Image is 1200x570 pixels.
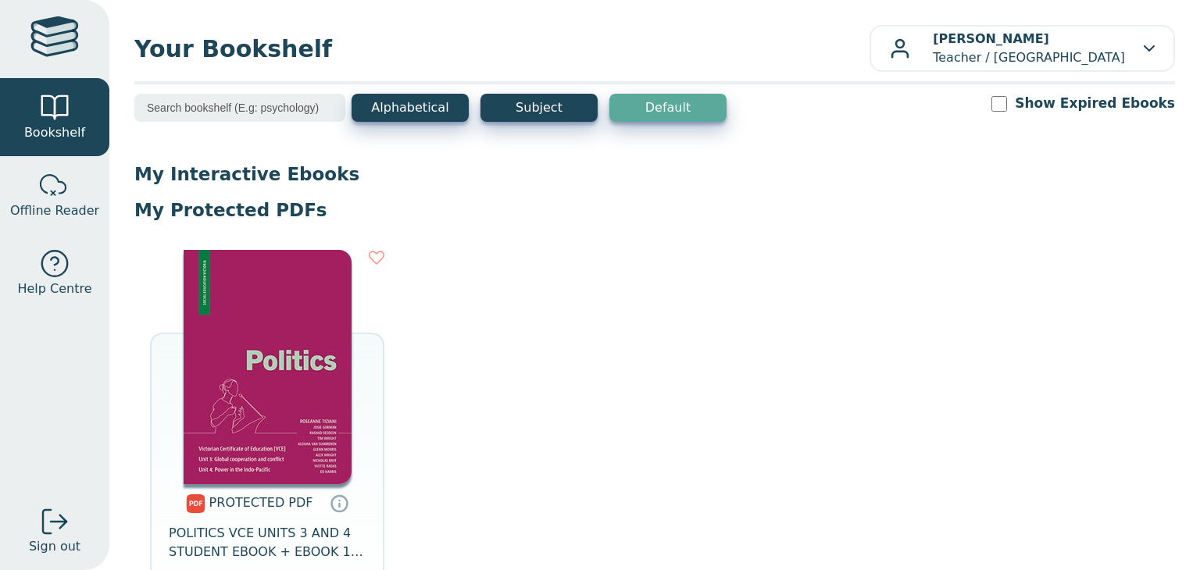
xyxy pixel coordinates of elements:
[933,31,1049,46] b: [PERSON_NAME]
[134,31,870,66] span: Your Bookshelf
[29,537,80,556] span: Sign out
[1015,94,1175,113] label: Show Expired Ebooks
[17,280,91,298] span: Help Centre
[330,493,348,512] a: Protected PDFs cannot be printed, copied or shared. They can be accessed online through Education...
[870,25,1175,72] button: [PERSON_NAME]Teacher / [GEOGRAPHIC_DATA]
[933,30,1125,67] p: Teacher / [GEOGRAPHIC_DATA]
[184,250,352,484] img: 125e3ab7-b6f4-4db8-b198-4f8c3d5502d7.jpg
[169,524,366,561] span: POLITICS VCE UNITS 3 AND 4 STUDENT EBOOK + EBOOK 1E (BUNDLE)
[352,94,469,122] button: Alphabetical
[209,495,313,510] span: PROTECTED PDF
[186,494,205,513] img: pdf.svg
[134,162,1175,186] p: My Interactive Ebooks
[24,123,85,142] span: Bookshelf
[134,94,345,122] input: Search bookshelf (E.g: psychology)
[134,198,1175,222] p: My Protected PDFs
[10,201,99,220] span: Offline Reader
[609,94,727,122] button: Default
[480,94,598,122] button: Subject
